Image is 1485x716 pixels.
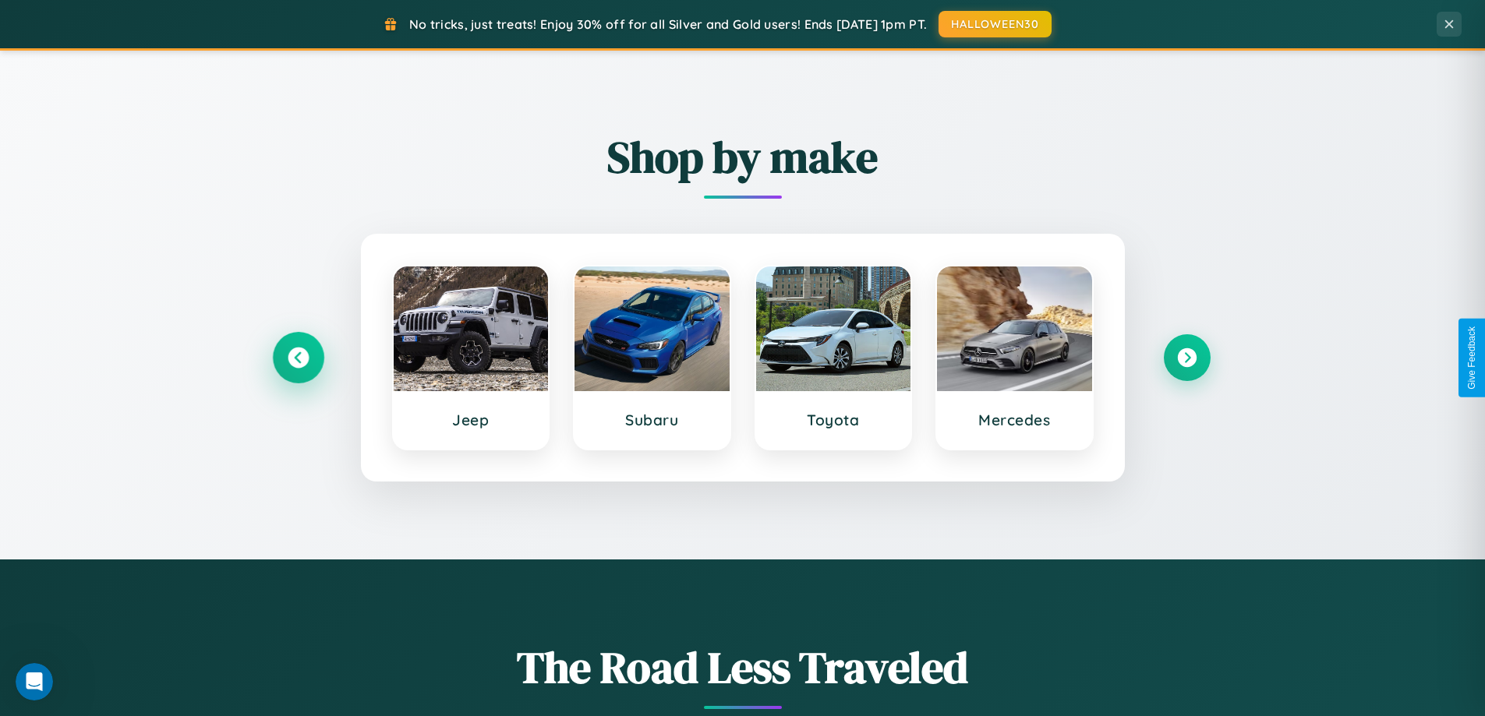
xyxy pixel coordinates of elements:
[275,637,1211,697] h1: The Road Less Traveled
[939,11,1052,37] button: HALLOWEEN30
[590,411,714,429] h3: Subaru
[953,411,1077,429] h3: Mercedes
[16,663,53,700] iframe: Intercom live chat
[275,127,1211,187] h2: Shop by make
[1466,326,1477,390] div: Give Feedback
[409,411,533,429] h3: Jeep
[409,16,927,32] span: No tricks, just treats! Enjoy 30% off for all Silver and Gold users! Ends [DATE] 1pm PT.
[772,411,896,429] h3: Toyota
